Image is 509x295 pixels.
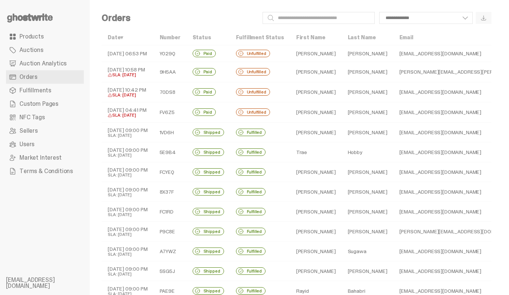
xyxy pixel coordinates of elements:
[102,162,154,182] td: [DATE] 09:00 PM
[342,261,393,281] td: [PERSON_NAME]
[290,62,342,82] td: [PERSON_NAME]
[236,228,266,235] div: Fulfilled
[19,155,62,161] span: Market Interest
[6,84,84,97] a: Fulfillments
[193,108,216,116] div: Paid
[290,261,342,281] td: [PERSON_NAME]
[154,122,187,142] td: 1VD6H
[193,248,224,255] div: Shipped
[193,88,216,96] div: Paid
[19,47,43,53] span: Auctions
[342,241,393,261] td: Sugawa
[342,122,393,142] td: [PERSON_NAME]
[236,188,266,196] div: Fulfilled
[19,141,34,147] span: Users
[154,261,187,281] td: 5SG5J
[154,241,187,261] td: A7YWZ
[6,111,84,124] a: NFC Tags
[108,93,148,98] div: SLA: [DATE]
[6,277,96,289] li: [EMAIL_ADDRESS][DOMAIN_NAME]
[6,151,84,165] a: Market Interest
[102,202,154,221] td: [DATE] 09:00 PM
[102,82,154,102] td: [DATE] 10:42 PM
[193,267,224,275] div: Shipped
[19,61,67,67] span: Auction Analytics
[102,241,154,261] td: [DATE] 09:00 PM
[102,102,154,122] td: [DATE] 04:41 PM
[19,74,37,80] span: Orders
[108,133,148,138] div: SLA: [DATE]
[19,87,51,93] span: Fulfillments
[108,34,123,41] a: Date▾
[290,45,342,62] td: [PERSON_NAME]
[102,182,154,202] td: [DATE] 09:00 PM
[193,208,224,215] div: Shipped
[19,168,73,174] span: Terms & Conditions
[187,30,230,45] th: Status
[290,82,342,102] td: [PERSON_NAME]
[230,30,290,45] th: Fulfillment Status
[108,232,148,237] div: SLA: [DATE]
[236,50,270,57] div: Unfulfilled
[154,45,187,62] td: Y029Q
[154,82,187,102] td: 70DS8
[108,173,148,177] div: SLA: [DATE]
[236,68,270,76] div: Unfulfilled
[193,287,224,295] div: Shipped
[290,202,342,221] td: [PERSON_NAME]
[154,62,187,82] td: 9H5AA
[342,202,393,221] td: [PERSON_NAME]
[236,88,270,96] div: Unfulfilled
[102,62,154,82] td: [DATE] 10:58 PM
[102,13,131,22] h4: Orders
[342,45,393,62] td: [PERSON_NAME]
[236,148,266,156] div: Fulfilled
[108,212,148,217] div: SLA: [DATE]
[154,182,187,202] td: 8X37F
[342,142,393,162] td: Hobby
[193,129,224,136] div: Shipped
[290,30,342,45] th: First Name
[108,73,148,77] div: SLA: [DATE]
[6,124,84,138] a: Sellers
[193,168,224,176] div: Shipped
[342,82,393,102] td: [PERSON_NAME]
[154,30,187,45] th: Number
[290,162,342,182] td: [PERSON_NAME]
[342,62,393,82] td: [PERSON_NAME]
[342,30,393,45] th: Last Name
[154,102,187,122] td: FV6Z5
[102,142,154,162] td: [DATE] 09:00 PM
[108,252,148,256] div: SLA: [DATE]
[290,122,342,142] td: [PERSON_NAME]
[290,182,342,202] td: [PERSON_NAME]
[290,221,342,241] td: [PERSON_NAME]
[6,165,84,178] a: Terms & Conditions
[236,129,266,136] div: Fulfilled
[342,162,393,182] td: [PERSON_NAME]
[6,138,84,151] a: Users
[108,153,148,157] div: SLA: [DATE]
[108,272,148,276] div: SLA: [DATE]
[6,97,84,111] a: Custom Pages
[19,128,38,134] span: Sellers
[193,68,216,76] div: Paid
[102,122,154,142] td: [DATE] 09:00 PM
[290,142,342,162] td: Trae
[108,113,148,118] div: SLA: [DATE]
[154,142,187,162] td: 5E9B4
[19,114,45,120] span: NFC Tags
[193,148,224,156] div: Shipped
[236,108,270,116] div: Unfulfilled
[154,202,187,221] td: FC1RD
[236,208,266,215] div: Fulfilled
[193,228,224,235] div: Shipped
[290,241,342,261] td: [PERSON_NAME]
[342,182,393,202] td: [PERSON_NAME]
[290,102,342,122] td: [PERSON_NAME]
[236,248,266,255] div: Fulfilled
[102,261,154,281] td: [DATE] 09:00 PM
[342,102,393,122] td: [PERSON_NAME]
[6,43,84,57] a: Auctions
[193,188,224,196] div: Shipped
